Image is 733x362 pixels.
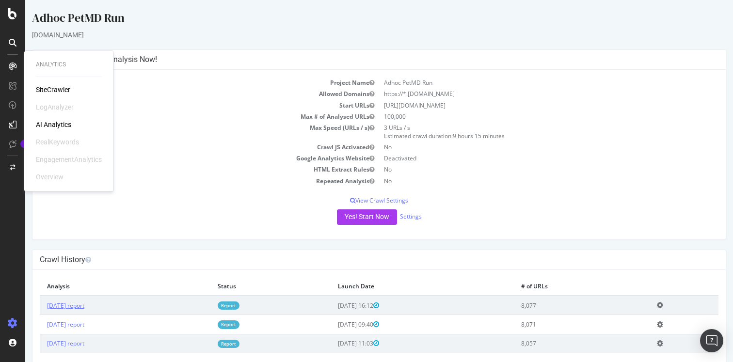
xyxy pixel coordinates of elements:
div: RealKeywords [36,137,79,147]
td: Allowed Domains [15,88,354,99]
p: View Crawl Settings [15,196,693,205]
td: Start URLs [15,100,354,111]
td: Adhoc PetMD Run [354,77,693,88]
h4: Configure your New Analysis Now! [15,55,693,64]
button: Yes! Start Now [312,209,372,225]
a: Report [192,301,214,310]
td: 3 URLs / s Estimated crawl duration: [354,122,693,142]
th: Analysis [15,277,185,296]
th: Launch Date [305,277,489,296]
div: LogAnalyzer [36,102,74,112]
td: 8,077 [489,296,624,315]
td: Google Analytics Website [15,153,354,164]
h4: Crawl History [15,255,693,265]
td: No [354,164,693,175]
th: Status [185,277,305,296]
td: HTML Extract Rules [15,164,354,175]
a: SiteCrawler [36,85,70,94]
div: [DOMAIN_NAME] [7,30,701,40]
td: https://*.[DOMAIN_NAME] [354,88,693,99]
td: Max Speed (URLs / s) [15,122,354,142]
td: 100,000 [354,111,693,122]
td: 8,057 [489,334,624,353]
td: Repeated Analysis [15,175,354,187]
span: [DATE] 16:12 [313,301,354,310]
td: 8,071 [489,315,624,334]
span: 9 hours 15 minutes [428,132,479,140]
a: Report [192,320,214,329]
th: # of URLs [489,277,624,296]
a: Report [192,340,214,348]
td: Project Name [15,77,354,88]
td: Deactivated [354,153,693,164]
a: AI Analytics [36,120,71,129]
div: Overview [36,172,64,182]
a: [DATE] report [22,301,59,310]
a: [DATE] report [22,320,59,329]
td: [URL][DOMAIN_NAME] [354,100,693,111]
span: [DATE] 09:40 [313,320,354,329]
td: No [354,175,693,187]
a: [DATE] report [22,339,59,347]
td: No [354,142,693,153]
div: EngagementAnalytics [36,155,102,164]
td: Max # of Analysed URLs [15,111,354,122]
span: [DATE] 11:03 [313,339,354,347]
div: Tooltip anchor [20,140,29,148]
div: Analytics [36,61,102,69]
a: Settings [375,212,397,220]
div: Open Intercom Messenger [700,329,723,352]
td: Crawl JS Activated [15,142,354,153]
div: Adhoc PetMD Run [7,10,701,30]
